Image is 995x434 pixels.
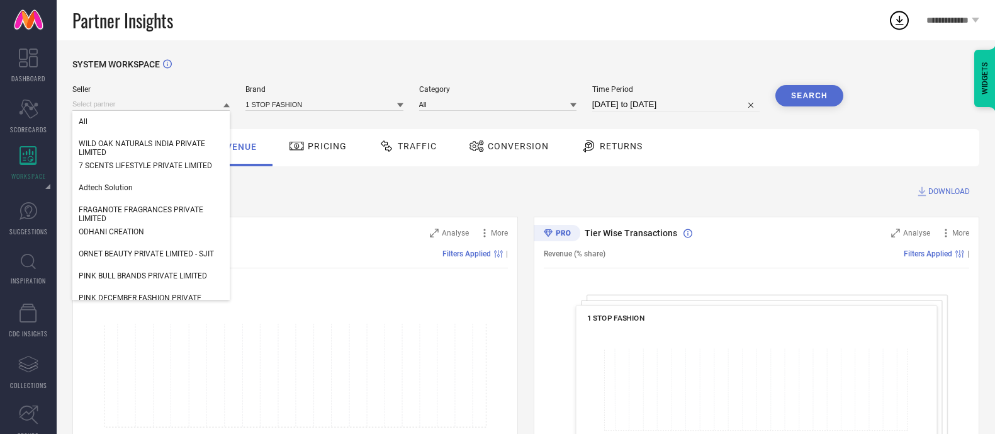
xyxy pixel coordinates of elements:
[491,229,508,237] span: More
[72,221,230,243] div: ODHANI CREATION
[967,249,969,258] span: |
[398,141,437,151] span: Traffic
[72,243,230,265] div: ORNET BEAUTY PRIVATE LIMITED - SJIT
[72,8,173,33] span: Partner Insights
[72,265,230,287] div: PINK BULL BRANDS PRIVATE LIMITED
[72,287,230,317] div: PINK DECEMBER FASHION PRIVATE LIMITED
[419,85,576,94] span: Category
[10,125,47,134] span: SCORECARDS
[534,225,580,244] div: Premium
[585,228,677,238] span: Tier Wise Transactions
[72,155,230,176] div: 7 SCENTS LIFESTYLE PRIVATE LIMITED
[592,85,760,94] span: Time Period
[79,271,207,280] span: PINK BULL BRANDS PRIVATE LIMITED
[308,141,347,151] span: Pricing
[10,380,47,390] span: COLLECTIONS
[79,117,87,126] span: All
[430,229,439,237] svg: Zoom
[11,171,46,181] span: WORKSPACE
[72,199,230,229] div: FRAGANOTE FRAGRANCES PRIVATE LIMITED
[592,97,760,112] input: Select time period
[9,329,48,338] span: CDC INSIGHTS
[72,98,230,111] input: Select partner
[214,142,257,152] span: Revenue
[904,249,952,258] span: Filters Applied
[952,229,969,237] span: More
[79,249,214,258] span: ORNET BEAUTY PRIVATE LIMITED - SJIT
[11,74,45,83] span: DASHBOARD
[587,314,645,323] span: 1 STOP FASHION
[442,229,469,237] span: Analyse
[11,276,46,285] span: INSPIRATION
[600,141,643,151] span: Returns
[891,229,900,237] svg: Zoom
[72,177,230,198] div: Adtech Solution
[72,59,160,69] span: SYSTEM WORKSPACE
[442,249,491,258] span: Filters Applied
[79,139,223,157] span: WILD OAK NATURALS INDIA PRIVATE LIMITED
[79,161,212,170] span: 7 SCENTS LIFESTYLE PRIVATE LIMITED
[72,111,230,132] div: All
[928,185,970,198] span: DOWNLOAD
[245,85,403,94] span: Brand
[79,183,133,192] span: Adtech Solution
[79,294,223,311] span: PINK DECEMBER FASHION PRIVATE LIMITED
[72,133,230,163] div: WILD OAK NATURALS INDIA PRIVATE LIMITED
[79,205,223,223] span: FRAGANOTE FRAGRANCES PRIVATE LIMITED
[506,249,508,258] span: |
[72,85,230,94] span: Seller
[888,9,911,31] div: Open download list
[79,227,144,236] span: ODHANI CREATION
[903,229,930,237] span: Analyse
[544,249,605,258] span: Revenue (% share)
[488,141,549,151] span: Conversion
[9,227,48,236] span: SUGGESTIONS
[775,85,843,106] button: Search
